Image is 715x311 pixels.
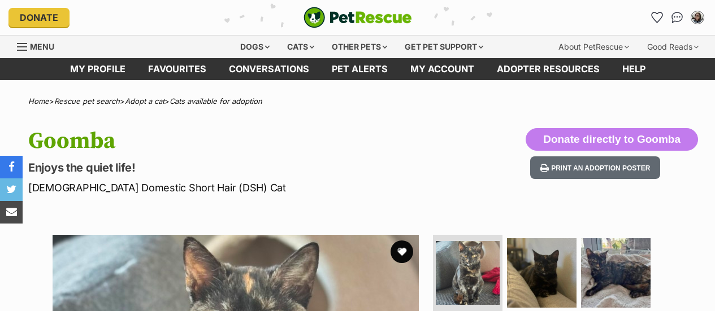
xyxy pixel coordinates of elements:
a: Help [611,58,657,80]
ul: Account quick links [648,8,707,27]
a: Pet alerts [320,58,399,80]
a: Menu [17,36,62,56]
a: Adopter resources [486,58,611,80]
p: [DEMOGRAPHIC_DATA] Domestic Short Hair (DSH) Cat [28,180,437,195]
a: conversations [218,58,320,80]
a: Cats available for adoption [170,97,262,106]
img: Photo of Goomba [581,238,651,308]
div: Dogs [232,36,278,58]
div: Good Reads [639,36,707,58]
h1: Goomba [28,128,437,154]
img: Photo of Goomba [436,241,500,305]
span: Menu [30,42,54,51]
button: My account [688,8,707,27]
a: Home [28,97,49,106]
a: Favourites [648,8,666,27]
button: Print an adoption poster [530,156,660,179]
a: Donate [8,8,70,27]
div: Other pets [324,36,395,58]
a: My account [399,58,486,80]
div: Cats [279,36,322,58]
a: Conversations [668,8,686,27]
a: Adopt a cat [125,97,164,106]
img: logo-cat-932fe2b9b8326f06289b0f2fb663e598f794de774fb13d1741a6617ecf9a85b4.svg [304,7,412,28]
a: My profile [59,58,137,80]
a: Favourites [137,58,218,80]
a: PetRescue [304,7,412,28]
img: Erica Patton profile pic [692,12,703,23]
div: Get pet support [397,36,491,58]
img: chat-41dd97257d64d25036548639549fe6c8038ab92f7586957e7f3b1b290dea8141.svg [671,12,683,23]
button: favourite [391,240,413,263]
img: Photo of Goomba [507,238,577,308]
button: Donate directly to Goomba [526,128,698,151]
p: Enjoys the quiet life! [28,160,437,176]
a: Rescue pet search [54,97,120,106]
div: About PetRescue [551,36,637,58]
